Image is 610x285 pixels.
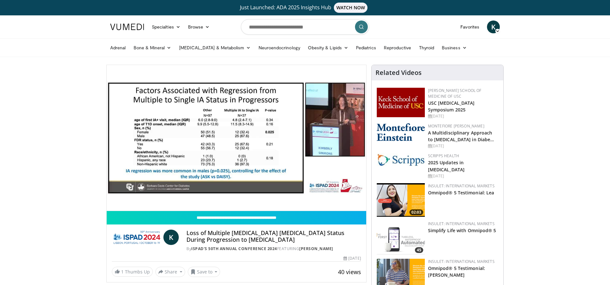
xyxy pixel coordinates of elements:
img: 85ac4157-e7e8-40bb-9454-b1e4c1845598.png.150x105_q85_crop-smart_upscale.png [377,183,425,217]
div: By FEATURING [186,246,361,252]
a: Thyroid [415,41,438,54]
a: Browse [184,20,214,33]
img: b0142b4c-93a1-4b58-8f91-5265c282693c.png.150x105_q85_autocrop_double_scale_upscale_version-0.2.png [377,123,425,141]
div: [DATE] [343,256,361,261]
span: 02:03 [409,209,423,215]
img: VuMedi Logo [110,24,144,30]
img: ISPAD's 50th Annual Conference 2024 [112,230,161,245]
div: [DATE] [428,113,498,119]
a: ISPAD's 50th Annual Conference 2024 [191,246,277,251]
a: K [487,20,500,33]
div: [DATE] [428,143,498,149]
a: Just Launched: ADA 2025 Insights HubWATCH NOW [111,3,499,13]
a: Reproductive [380,41,415,54]
img: 7b941f1f-d101-407a-8bfa-07bd47db01ba.png.150x105_q85_autocrop_double_scale_upscale_version-0.2.jpg [377,88,425,117]
a: 02:03 [377,183,425,217]
a: Scripps Health [428,153,459,159]
a: Omnipod® 5 Testimonial: Lea [428,190,494,196]
a: Insulet: International Markets [428,183,495,189]
a: A Multidisciplinary Approach to [MEDICAL_DATA] in Diabe… [428,130,494,142]
a: Insulet: International Markets [428,259,495,264]
a: 2025 Updates in [MEDICAL_DATA] [428,159,465,172]
a: K [163,230,179,245]
span: 45 [415,247,423,253]
a: Bone & Mineral [130,41,175,54]
a: 1 Thumbs Up [112,267,153,277]
a: Insulet: International Markets [428,221,495,226]
input: Search topics, interventions [241,19,369,35]
a: [PERSON_NAME] School of Medicine of USC [428,88,482,99]
span: 1 [121,269,124,275]
h4: Related Videos [375,69,422,77]
a: Obesity & Lipids [304,41,352,54]
div: [DATE] [428,173,498,179]
a: 45 [377,221,425,255]
a: Business [438,41,471,54]
a: [PERSON_NAME] [299,246,333,251]
img: f4bac35f-2703-40d6-a70d-02c4a6bd0abe.png.150x105_q85_crop-smart_upscale.png [377,221,425,255]
h4: Loss of Multiple [MEDICAL_DATA] [MEDICAL_DATA] Status During Progression to [MEDICAL_DATA] [186,230,361,243]
a: Pediatrics [352,41,380,54]
span: WATCH NOW [334,3,368,13]
span: 40 views [338,268,361,276]
a: Neuroendocrinology [255,41,304,54]
img: c9f2b0b7-b02a-4276-a72a-b0cbb4230bc1.jpg.150x105_q85_autocrop_double_scale_upscale_version-0.2.jpg [377,153,425,166]
a: [MEDICAL_DATA] & Metabolism [175,41,255,54]
a: Simplify Life with Omnipod® 5 [428,227,496,233]
button: Save to [188,267,220,277]
a: Specialties [148,20,184,33]
button: Share [155,267,185,277]
video-js: Video Player [107,65,366,211]
a: USC [MEDICAL_DATA] Symposium 2025 [428,100,475,113]
a: Montefiore [PERSON_NAME] [428,123,484,129]
a: Favorites [457,20,483,33]
a: Adrenal [106,41,130,54]
a: Omnipod® 5 Testimonial: [PERSON_NAME] [428,265,485,278]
